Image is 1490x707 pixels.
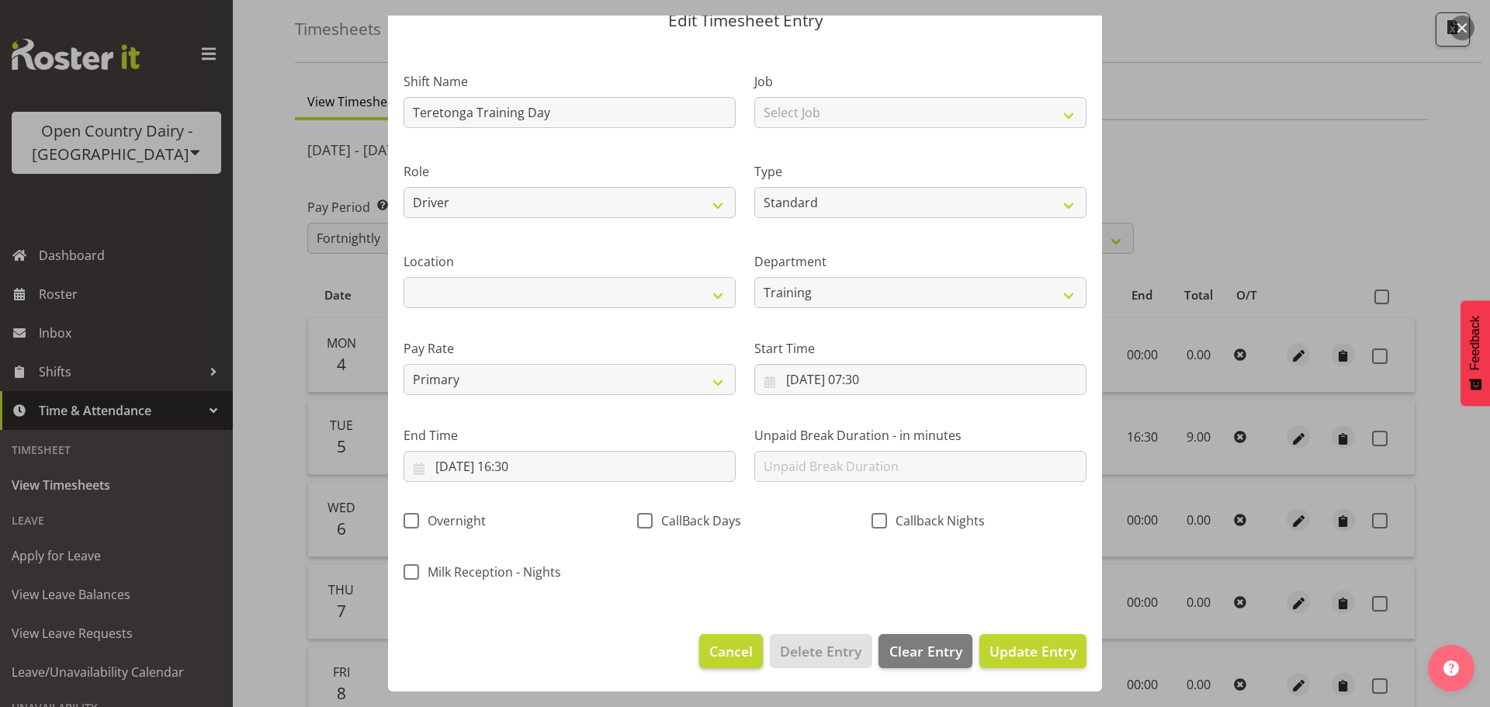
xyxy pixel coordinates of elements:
label: Pay Rate [404,339,736,358]
span: Callback Nights [887,513,985,529]
label: End Time [404,426,736,445]
label: Type [754,162,1086,181]
button: Feedback - Show survey [1461,300,1490,406]
img: help-xxl-2.png [1443,660,1459,676]
label: Job [754,72,1086,91]
label: Unpaid Break Duration - in minutes [754,426,1086,445]
input: Unpaid Break Duration [754,451,1086,482]
span: Milk Reception - Nights [419,564,561,580]
input: Shift Name [404,97,736,128]
span: CallBack Days [653,513,741,529]
label: Start Time [754,339,1086,358]
input: Click to select... [404,451,736,482]
label: Role [404,162,736,181]
span: Update Entry [989,642,1076,660]
button: Cancel [699,634,763,668]
label: Location [404,252,736,271]
span: Delete Entry [780,641,861,661]
button: Update Entry [979,634,1086,668]
span: Feedback [1468,316,1482,370]
span: Overnight [419,513,486,529]
input: Click to select... [754,364,1086,395]
button: Clear Entry [878,634,972,668]
span: Clear Entry [889,641,962,661]
button: Delete Entry [770,634,871,668]
label: Shift Name [404,72,736,91]
span: Cancel [709,641,753,661]
label: Department [754,252,1086,271]
p: Edit Timesheet Entry [404,12,1086,29]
